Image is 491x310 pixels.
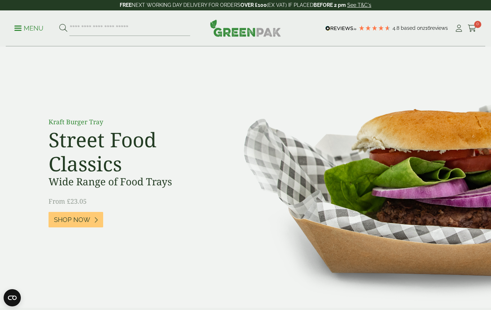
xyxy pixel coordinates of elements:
h3: Wide Range of Food Trays [49,176,210,188]
strong: FREE [120,2,132,8]
i: Cart [468,25,477,32]
span: reviews [430,25,448,31]
p: Menu [14,24,43,33]
a: Menu [14,24,43,31]
button: Open CMP widget [4,289,21,306]
img: GreenPak Supplies [210,19,281,37]
span: 4.8 [393,25,401,31]
span: 216 [423,25,430,31]
div: 4.79 Stars [358,25,391,31]
img: Street Food Classics [221,47,491,308]
strong: OVER £100 [240,2,267,8]
a: 0 [468,23,477,34]
span: Based on [401,25,423,31]
img: REVIEWS.io [325,26,357,31]
h2: Street Food Classics [49,128,210,176]
span: Shop Now [54,216,90,224]
span: 0 [474,21,481,28]
p: Kraft Burger Tray [49,117,210,127]
strong: BEFORE 2 pm [313,2,346,8]
i: My Account [454,25,463,32]
a: See T&C's [347,2,371,8]
a: Shop Now [49,212,103,227]
span: From £23.05 [49,197,87,205]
